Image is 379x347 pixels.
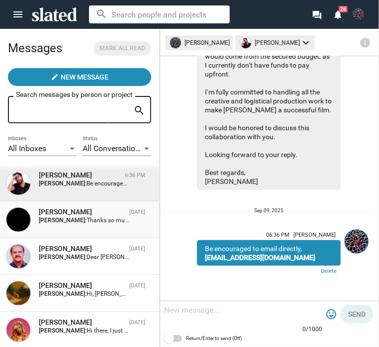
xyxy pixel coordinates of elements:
[125,172,145,178] time: 6:36 PM
[339,6,348,12] span: 26
[6,281,30,305] img: Kamron Djaxonov
[300,37,312,49] mat-icon: keyboard_arrow_down
[333,9,342,19] mat-icon: notifications
[312,10,321,19] mat-icon: forum
[12,8,24,20] mat-icon: menu
[345,230,369,254] img: Breven Warren
[99,43,145,54] span: Mark all read
[94,41,151,56] button: Mark all read
[8,68,151,86] button: New Message
[39,254,87,260] strong: [PERSON_NAME]:
[39,217,87,224] strong: [PERSON_NAME]:
[348,6,369,22] button: Breven Warren
[197,240,341,266] div: Be encouraged to email directly,
[302,326,322,334] mat-hint: 0/1000
[235,35,315,50] mat-chip: [PERSON_NAME]
[83,144,144,153] span: All Conversations
[87,180,266,187] span: Be encouraged to email directly, [EMAIL_ADDRESS][DOMAIN_NAME]
[8,36,62,60] h2: Messages
[205,254,315,261] a: [EMAIL_ADDRESS][DOMAIN_NAME]
[186,333,242,345] span: Return/Enter to send (Off)
[39,290,87,297] strong: [PERSON_NAME]:
[197,266,341,278] a: Delete
[39,281,125,290] div: Kamron Djaxonov
[129,209,145,215] time: [DATE]
[39,207,125,217] div: Jessica Frew
[343,228,371,280] a: Breven Warren
[6,171,30,195] img: ALVARO MERCADO
[293,232,336,238] span: [PERSON_NAME]
[129,319,145,326] time: [DATE]
[129,246,145,252] time: [DATE]
[327,7,348,23] a: 26
[39,171,121,180] div: ALVARO MERCADO
[61,68,108,86] span: New Message
[87,217,373,224] span: Thanks so much for your interest, this project is so special to me. what is your email to send yo...
[6,208,30,232] img: Jessica Frew
[39,180,87,187] strong: [PERSON_NAME]:
[325,308,337,320] mat-icon: tag_faces
[348,305,366,323] span: Send
[359,37,371,49] mat-icon: info
[6,245,30,268] img: Abraham varghese
[89,5,230,23] input: Search people and projects
[340,305,374,323] button: Send
[129,282,145,289] time: [DATE]
[39,327,87,334] strong: [PERSON_NAME]:
[51,73,59,81] mat-icon: create
[353,8,365,20] img: Breven Warren
[39,244,125,254] div: Abraham varghese
[6,318,30,342] img: Emily White
[240,37,251,48] img: undefined
[8,144,46,153] span: All Inboxes
[266,232,289,238] span: 06:36 PM
[39,318,125,327] div: Emily White
[133,103,145,118] mat-icon: search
